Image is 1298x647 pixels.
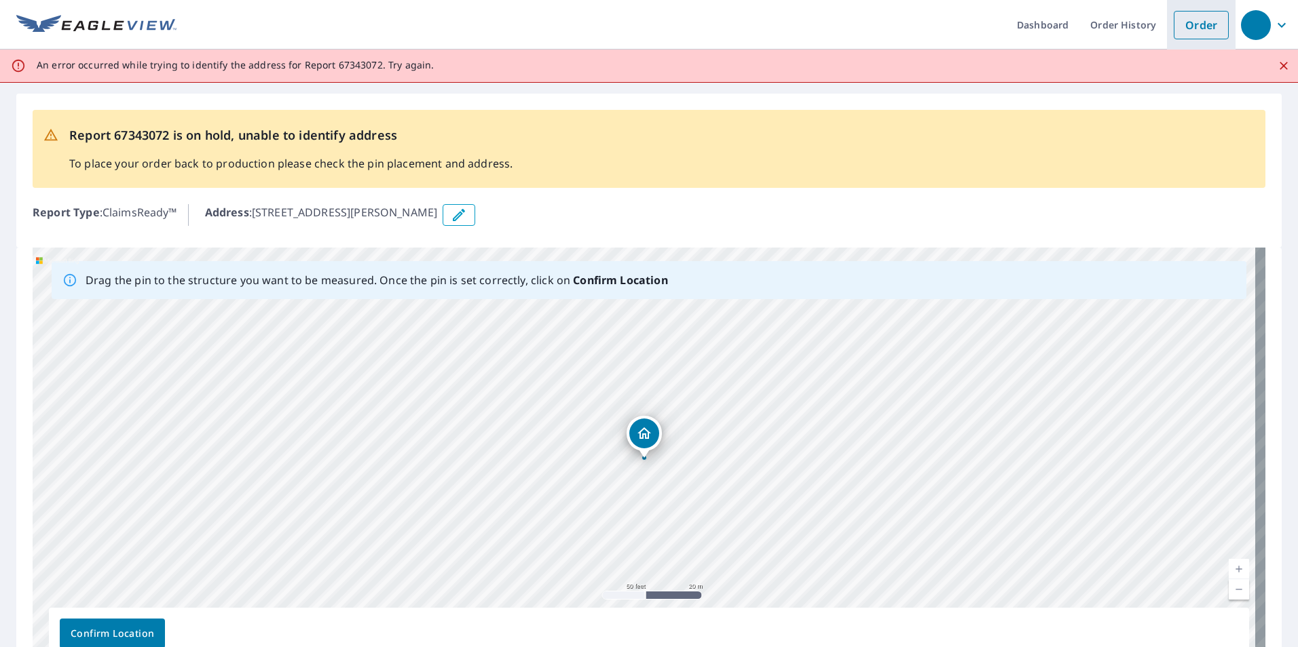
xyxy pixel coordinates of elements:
p: To place your order back to production please check the pin placement and address. [69,155,513,172]
a: Current Level 19, Zoom Out [1229,579,1249,600]
p: An error occurred while trying to identify the address for Report 67343072. Try again. [37,59,434,71]
img: EV Logo [16,15,177,35]
b: Address [205,205,249,220]
p: Drag the pin to the structure you want to be measured. Once the pin is set correctly, click on [86,272,668,288]
b: Confirm Location [573,273,667,288]
button: Close [1275,57,1293,75]
span: Confirm Location [71,625,154,642]
b: Report Type [33,205,100,220]
p: : [STREET_ADDRESS][PERSON_NAME] [205,204,438,226]
p: : ClaimsReady™ [33,204,177,226]
p: Report 67343072 is on hold, unable to identify address [69,126,513,144]
a: Order [1174,11,1229,39]
a: Current Level 19, Zoom In [1229,559,1249,579]
div: Dropped pin, building 1, Residential property, 200 Crawford Ter Marion, NC 28752 [627,416,662,458]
